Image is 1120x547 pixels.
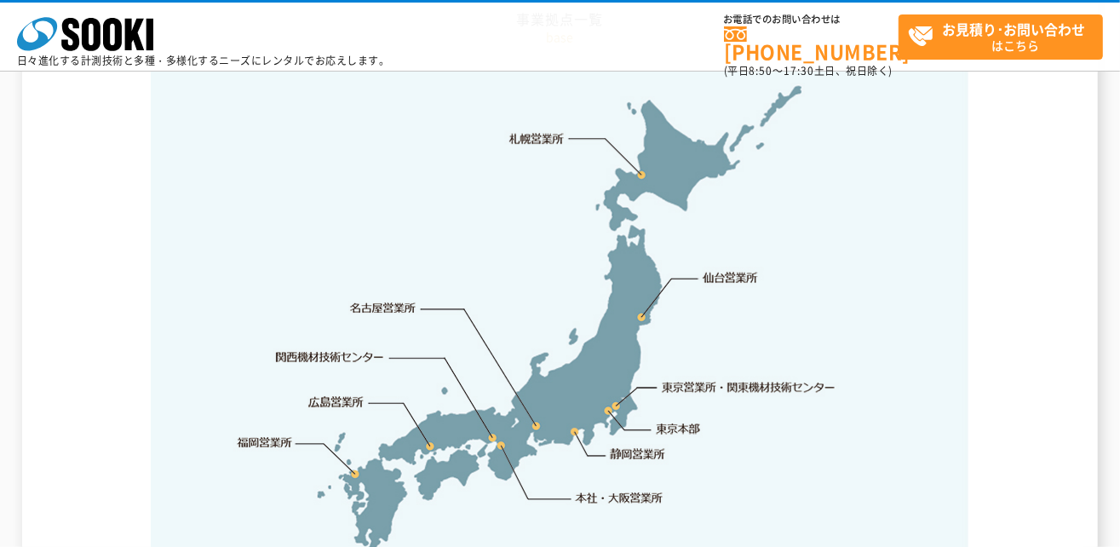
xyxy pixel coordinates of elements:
a: 仙台営業所 [703,269,758,286]
a: 名古屋営業所 [350,300,416,317]
a: 本社・大阪営業所 [574,489,663,506]
a: 広島営業所 [309,393,365,410]
p: 日々進化する計測技術と多種・多様化するニーズにレンタルでお応えします。 [17,55,390,66]
a: 東京本部 [657,421,701,438]
a: 東京営業所・関東機材技術センター [663,378,837,395]
span: はこちら [908,15,1102,58]
a: 福岡営業所 [237,434,292,451]
a: お見積り･お問い合わせはこちら [899,14,1103,60]
span: 8:50 [750,63,773,78]
a: 関西機材技術センター [276,348,384,366]
strong: お見積り･お問い合わせ [943,19,1086,39]
a: 札幌営業所 [509,130,565,147]
a: [PHONE_NUMBER] [724,26,899,61]
span: (平日 ～ 土日、祝日除く) [724,63,893,78]
span: 17:30 [784,63,814,78]
span: お電話でのお問い合わせは [724,14,899,25]
a: 静岡営業所 [610,446,665,463]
